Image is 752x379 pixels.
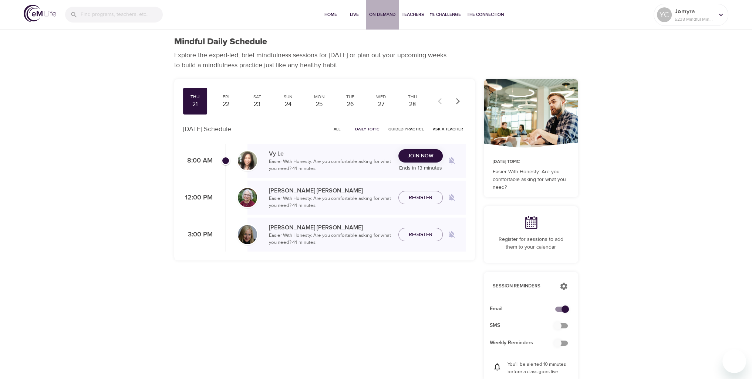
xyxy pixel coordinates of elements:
[248,94,266,100] div: Sat
[322,11,340,18] span: Home
[430,11,461,18] span: 1% Challenge
[388,126,424,133] span: Guided Practice
[467,11,504,18] span: The Connection
[328,126,346,133] span: All
[81,7,163,23] input: Find programs, teachers, etc...
[493,158,569,165] p: [DATE] Topic
[279,100,297,109] div: 24
[269,186,392,195] p: [PERSON_NAME] [PERSON_NAME]
[341,100,360,109] div: 26
[490,305,560,313] span: Email
[493,236,569,251] p: Register for sessions to add them to your calendar
[675,16,714,23] p: 5238 Mindful Minutes
[217,100,235,109] div: 22
[398,228,443,242] button: Register
[403,94,422,100] div: Thu
[352,123,382,135] button: Daily Topic
[269,232,392,246] p: Easier With Honesty: Are you comfortable asking for what you need? · 14 minutes
[238,225,257,244] img: Diane_Renz-min.jpg
[369,11,396,18] span: On-Demand
[183,124,231,134] p: [DATE] Schedule
[217,94,235,100] div: Fri
[174,37,267,47] h1: Mindful Daily Schedule
[493,168,569,191] p: Easier With Honesty: Are you comfortable asking for what you need?
[186,94,205,100] div: Thu
[398,149,443,163] button: Join Now
[490,339,560,347] span: Weekly Reminders
[507,361,569,375] p: You'll be alerted 10 minutes before a class goes live.
[269,223,392,232] p: [PERSON_NAME] [PERSON_NAME]
[657,7,672,22] div: YC
[238,151,257,170] img: vy-profile-good-3.jpg
[675,7,714,16] p: Jomyra
[24,5,56,22] img: logo
[183,230,213,240] p: 3:00 PM
[398,191,443,205] button: Register
[408,151,434,161] span: Join Now
[310,100,328,109] div: 25
[238,188,257,207] img: Bernice_Moore_min.jpg
[398,164,443,172] p: Ends in 13 minutes
[310,94,328,100] div: Mon
[183,193,213,203] p: 12:00 PM
[186,100,205,109] div: 21
[183,156,213,166] p: 8:00 AM
[493,283,552,290] p: Session Reminders
[409,193,432,202] span: Register
[355,126,380,133] span: Daily Topic
[385,123,427,135] button: Guided Practice
[443,152,461,170] span: Remind me when a class goes live every Thursday at 8:00 AM
[433,126,463,133] span: Ask a Teacher
[174,50,452,70] p: Explore the expert-led, brief mindfulness sessions for [DATE] or plan out your upcoming weeks to ...
[279,94,297,100] div: Sun
[248,100,266,109] div: 23
[341,94,360,100] div: Tue
[722,349,746,373] iframe: Button to launch messaging window
[372,94,391,100] div: Wed
[269,149,392,158] p: Vy Le
[372,100,391,109] div: 27
[443,226,461,243] span: Remind me when a class goes live every Thursday at 3:00 PM
[345,11,363,18] span: Live
[430,123,466,135] button: Ask a Teacher
[402,11,424,18] span: Teachers
[443,189,461,206] span: Remind me when a class goes live every Thursday at 12:00 PM
[403,100,422,109] div: 28
[269,158,392,173] p: Easier With Honesty: Are you comfortable asking for what you need? · 14 minutes
[490,322,560,330] span: SMS
[326,123,349,135] button: All
[409,230,432,239] span: Register
[269,195,392,209] p: Easier With Honesty: Are you comfortable asking for what you need? · 14 minutes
